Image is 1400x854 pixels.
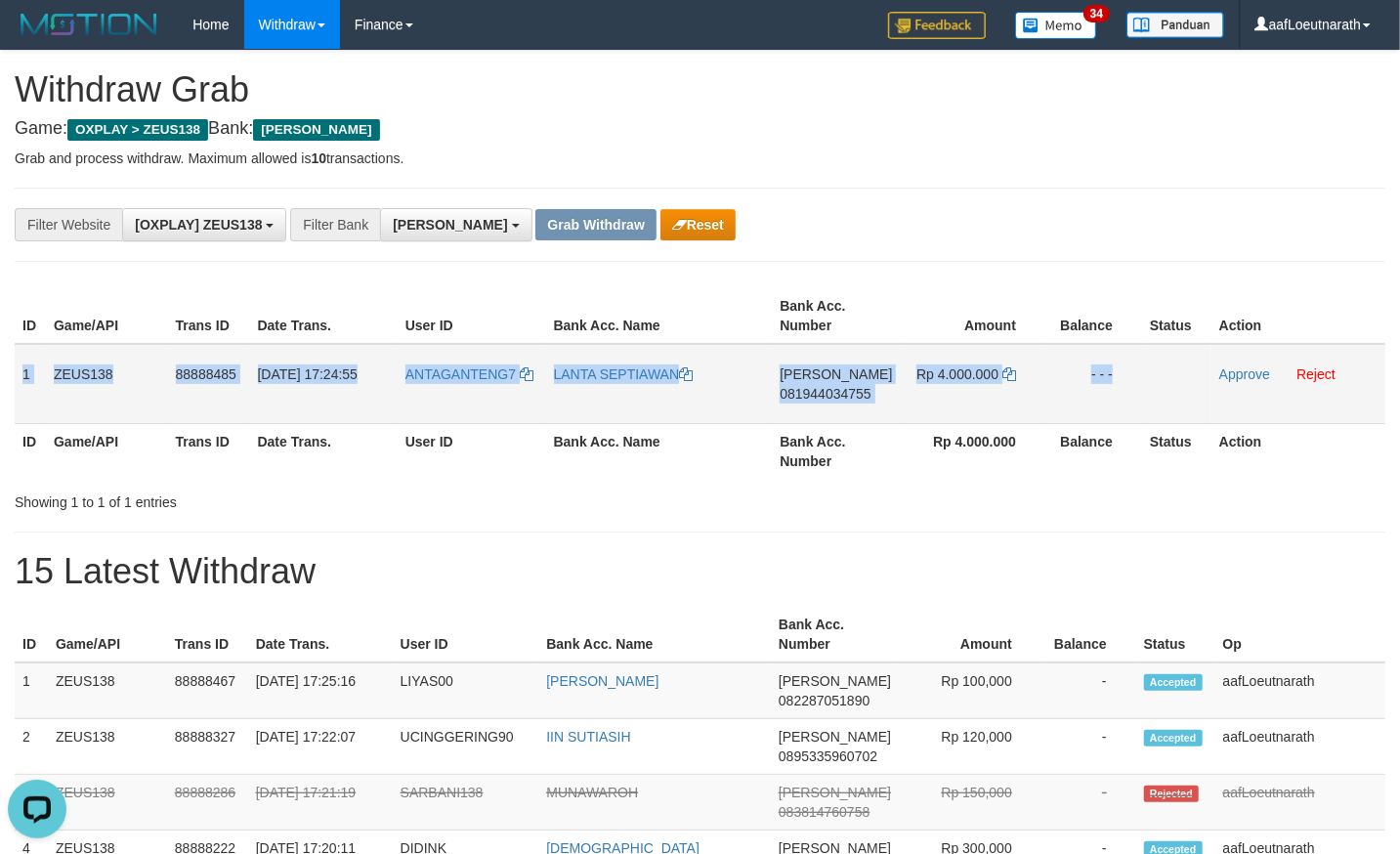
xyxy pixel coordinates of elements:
[901,288,1046,344] th: Amount
[15,552,1385,591] h1: 15 Latest Withdraw
[1041,662,1136,719] td: -
[772,423,900,479] th: Bank Acc. Number
[15,344,46,424] td: 1
[15,607,48,662] th: ID
[779,785,891,800] span: [PERSON_NAME]
[167,662,248,719] td: 88888467
[248,719,393,775] td: [DATE] 17:22:07
[8,8,66,66] button: Open LiveChat chat widget
[1041,719,1136,775] td: -
[899,719,1041,775] td: Rp 120,000
[393,662,539,719] td: LIYAS00
[15,149,1385,168] p: Grab and process withdraw. Maximum allowed is transactions.
[772,288,900,344] th: Bank Acc. Number
[258,366,358,382] span: [DATE] 17:24:55
[168,423,250,479] th: Trans ID
[780,386,870,402] span: Copy 081944034755 to clipboard
[538,607,771,662] th: Bank Acc. Name
[167,607,248,662] th: Trans ID
[250,423,398,479] th: Date Trans.
[48,662,167,719] td: ZEUS138
[398,423,546,479] th: User ID
[1045,288,1142,344] th: Balance
[779,804,870,820] span: Copy 083814760758 to clipboard
[290,208,380,241] div: Filter Bank
[15,208,122,241] div: Filter Website
[15,70,1385,109] h1: Withdraw Grab
[546,288,773,344] th: Bank Acc. Name
[535,209,656,240] button: Grab Withdraw
[779,693,870,708] span: Copy 082287051890 to clipboard
[916,366,998,382] span: Rp 4.000.000
[67,119,208,141] span: OXPLAY > ZEUS138
[1045,344,1142,424] td: - - -
[1142,423,1211,479] th: Status
[1142,288,1211,344] th: Status
[779,673,891,689] span: [PERSON_NAME]
[15,288,46,344] th: ID
[167,719,248,775] td: 88888327
[15,719,48,775] td: 2
[167,775,248,831] td: 88888286
[1015,12,1097,39] img: Button%20Memo.svg
[248,607,393,662] th: Date Trans.
[48,719,167,775] td: ZEUS138
[1144,786,1199,802] span: Rejected
[15,662,48,719] td: 1
[546,423,773,479] th: Bank Acc. Name
[46,288,168,344] th: Game/API
[1211,288,1385,344] th: Action
[253,119,379,141] span: [PERSON_NAME]
[15,485,569,512] div: Showing 1 to 1 of 1 entries
[888,12,986,39] img: Feedback.jpg
[48,775,167,831] td: ZEUS138
[46,423,168,479] th: Game/API
[1144,730,1203,747] span: Accepted
[1002,366,1016,382] a: Copy 4000000 to clipboard
[1041,775,1136,831] td: -
[1211,423,1385,479] th: Action
[1219,366,1270,382] a: Approve
[248,662,393,719] td: [DATE] 17:25:16
[1144,674,1203,691] span: Accepted
[48,607,167,662] th: Game/API
[1215,607,1385,662] th: Op
[46,344,168,424] td: ZEUS138
[780,366,892,382] span: [PERSON_NAME]
[1126,12,1224,38] img: panduan.png
[546,729,630,745] a: IIN SUTIASIH
[311,150,326,166] strong: 10
[1041,607,1136,662] th: Balance
[546,673,658,689] a: [PERSON_NAME]
[1215,662,1385,719] td: aafLoeutnarath
[380,208,531,241] button: [PERSON_NAME]
[660,209,736,240] button: Reset
[554,366,694,382] a: LANTA SEPTIAWAN
[1045,423,1142,479] th: Balance
[405,366,533,382] a: ANTAGANTENG7
[250,288,398,344] th: Date Trans.
[398,288,546,344] th: User ID
[176,366,236,382] span: 88888485
[393,607,539,662] th: User ID
[899,775,1041,831] td: Rp 150,000
[393,719,539,775] td: UCINGGERING90
[15,10,163,39] img: MOTION_logo.png
[135,217,262,233] span: [OXPLAY] ZEUS138
[393,217,507,233] span: [PERSON_NAME]
[1215,775,1385,831] td: aafLoeutnarath
[901,423,1046,479] th: Rp 4.000.000
[15,119,1385,139] h4: Game: Bank:
[779,729,891,745] span: [PERSON_NAME]
[1083,5,1110,22] span: 34
[1136,607,1215,662] th: Status
[122,208,286,241] button: [OXPLAY] ZEUS138
[405,366,516,382] span: ANTAGANTENG7
[546,785,638,800] a: MUNAWAROH
[1296,366,1336,382] a: Reject
[899,662,1041,719] td: Rp 100,000
[15,423,46,479] th: ID
[771,607,899,662] th: Bank Acc. Number
[168,288,250,344] th: Trans ID
[1215,719,1385,775] td: aafLoeutnarath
